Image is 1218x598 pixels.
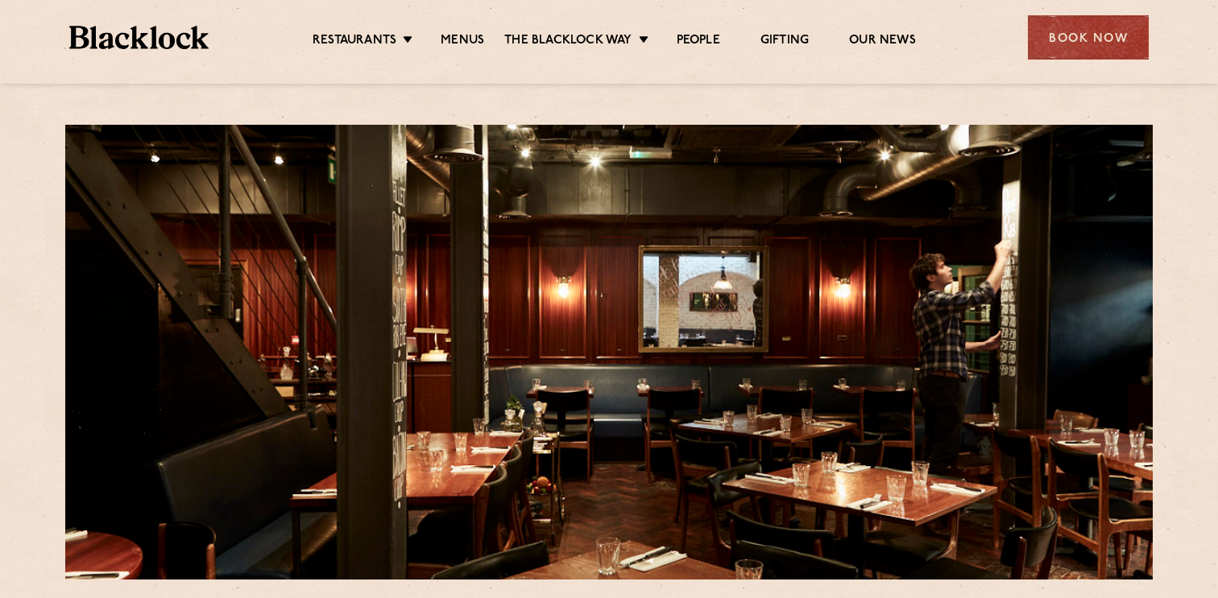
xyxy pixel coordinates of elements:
[504,33,632,51] a: The Blacklock Way
[677,33,720,51] a: People
[313,33,396,51] a: Restaurants
[1028,15,1149,60] div: Book Now
[441,33,484,51] a: Menus
[849,33,916,51] a: Our News
[69,26,209,49] img: BL_Textured_Logo-footer-cropped.svg
[760,33,809,51] a: Gifting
